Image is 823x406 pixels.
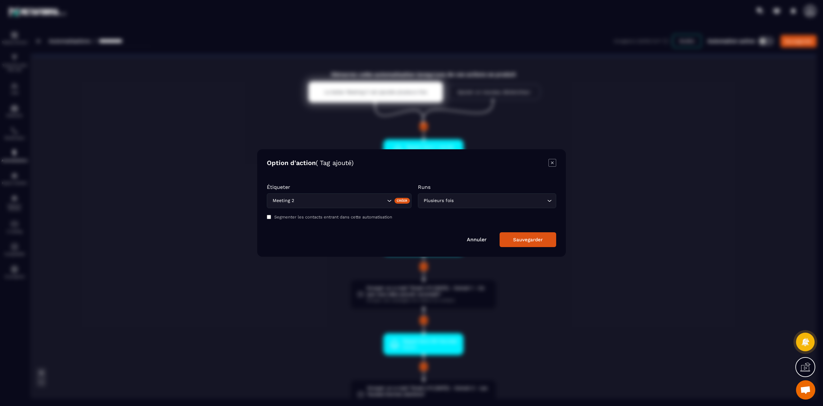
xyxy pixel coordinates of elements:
p: Étiqueter [267,184,411,190]
div: Créer [394,198,410,204]
input: Search for option [455,197,546,204]
a: Ouvrir le chat [796,380,815,400]
div: Search for option [418,193,556,208]
p: Runs [418,184,556,190]
div: Search for option [267,193,411,208]
span: Meeting 2 [271,197,295,204]
span: ( Tag ajouté) [316,159,354,167]
label: Segmenter les contacts entrant dans cette automatisation [274,215,392,219]
h4: Option d'action [267,159,354,168]
div: Sauvegarder [513,237,543,243]
button: Sauvegarder [500,232,556,247]
input: Search for option [295,197,385,204]
a: Annuler [467,236,487,243]
span: Plusieurs fois [422,197,455,204]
